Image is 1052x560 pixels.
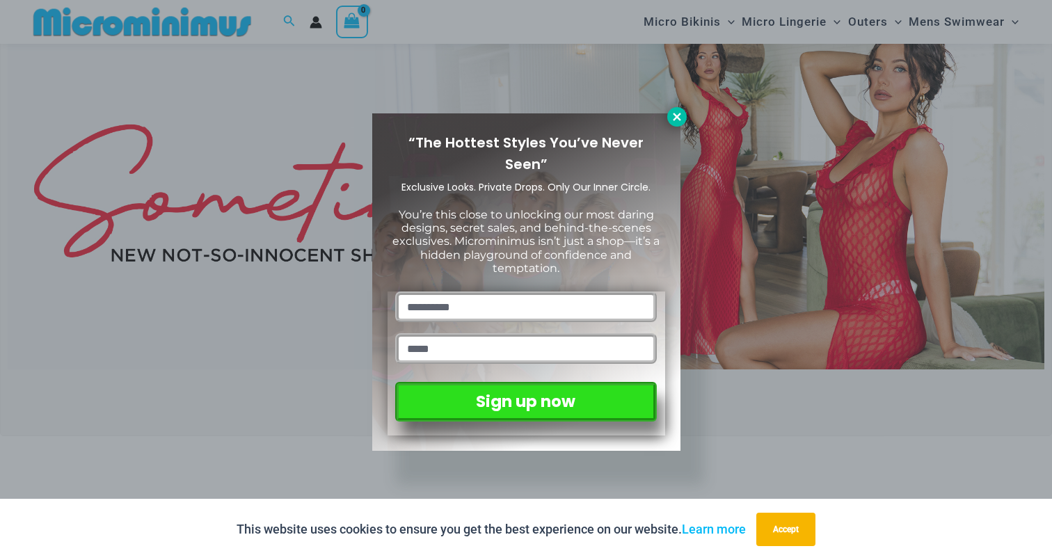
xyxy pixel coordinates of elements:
span: “The Hottest Styles You’ve Never Seen” [408,133,644,174]
span: Exclusive Looks. Private Drops. Only Our Inner Circle. [401,180,651,194]
button: Close [667,107,687,127]
button: Sign up now [395,382,656,422]
button: Accept [756,513,815,546]
a: Learn more [682,522,746,536]
span: You’re this close to unlocking our most daring designs, secret sales, and behind-the-scenes exclu... [392,208,660,275]
p: This website uses cookies to ensure you get the best experience on our website. [237,519,746,540]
